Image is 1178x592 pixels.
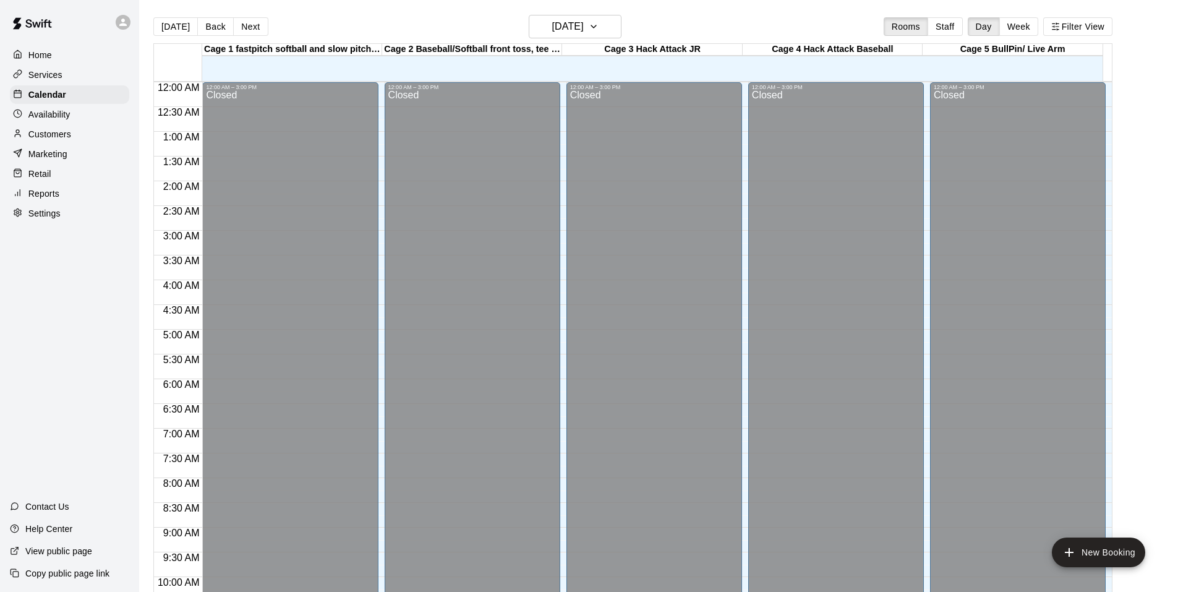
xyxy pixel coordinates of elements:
span: 9:00 AM [160,528,203,538]
span: 6:30 AM [160,404,203,414]
p: Services [28,69,62,81]
p: Home [28,49,52,61]
span: 1:30 AM [160,157,203,167]
span: 4:30 AM [160,305,203,315]
button: add [1052,538,1145,567]
button: [DATE] [529,15,621,38]
button: Rooms [884,17,928,36]
p: Copy public page link [25,567,109,580]
a: Calendar [10,85,129,104]
a: Home [10,46,129,64]
div: Cage 3 Hack Attack JR [562,44,742,56]
span: 8:30 AM [160,503,203,513]
span: 7:00 AM [160,429,203,439]
button: Back [197,17,234,36]
a: Customers [10,125,129,144]
span: 10:00 AM [155,577,203,588]
span: 8:00 AM [160,478,203,489]
p: Marketing [28,148,67,160]
a: Settings [10,204,129,223]
p: Reports [28,187,59,200]
p: Calendar [28,88,66,101]
span: 5:30 AM [160,354,203,365]
span: 3:00 AM [160,231,203,241]
a: Services [10,66,129,84]
div: Cage 1 fastpitch softball and slow pitch softball [202,44,382,56]
button: [DATE] [153,17,198,36]
p: Customers [28,128,71,140]
div: 12:00 AM – 3:00 PM [570,84,738,90]
button: Week [999,17,1038,36]
span: 6:00 AM [160,379,203,390]
p: Retail [28,168,51,180]
span: 5:00 AM [160,330,203,340]
div: 12:00 AM – 3:00 PM [206,84,374,90]
span: 7:30 AM [160,453,203,464]
span: 12:00 AM [155,82,203,93]
p: Help Center [25,523,72,535]
span: 2:30 AM [160,206,203,217]
p: Availability [28,108,70,121]
div: Cage 5 BullPin/ Live Arm [923,44,1103,56]
div: 12:00 AM – 3:00 PM [388,84,557,90]
button: Next [233,17,268,36]
p: View public page [25,545,92,557]
button: Staff [928,17,963,36]
div: Cage 2 Baseball/Softball front toss, tee work , No Machine [382,44,562,56]
span: 12:30 AM [155,107,203,118]
a: Availability [10,105,129,124]
a: Reports [10,184,129,203]
a: Marketing [10,145,129,163]
span: 2:00 AM [160,181,203,192]
button: Day [968,17,1000,36]
div: 12:00 AM – 3:00 PM [752,84,920,90]
span: 4:00 AM [160,280,203,291]
span: 9:30 AM [160,552,203,563]
a: Retail [10,165,129,183]
button: Filter View [1043,17,1112,36]
h6: [DATE] [552,18,584,35]
div: Cage 4 Hack Attack Baseball [743,44,923,56]
p: Contact Us [25,500,69,513]
div: 12:00 AM – 3:00 PM [934,84,1102,90]
p: Settings [28,207,61,220]
span: 3:30 AM [160,255,203,266]
span: 1:00 AM [160,132,203,142]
